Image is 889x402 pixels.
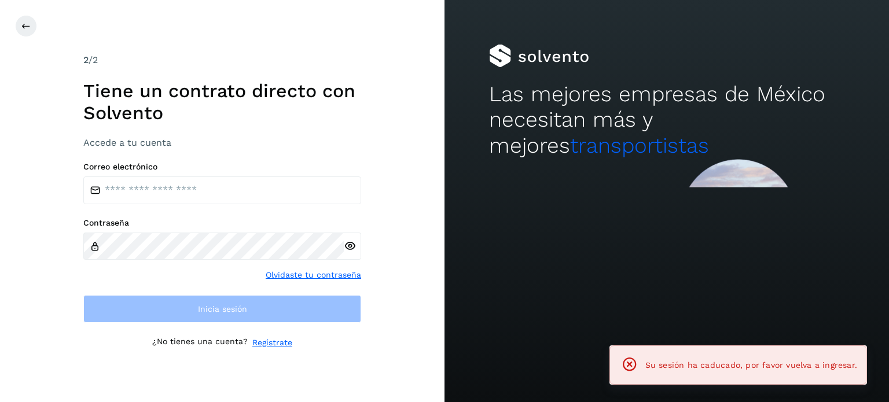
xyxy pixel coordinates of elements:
[83,218,361,228] label: Contraseña
[83,295,361,323] button: Inicia sesión
[83,54,89,65] span: 2
[252,337,292,349] a: Regístrate
[570,133,709,158] span: transportistas
[645,360,857,370] span: Su sesión ha caducado, por favor vuelva a ingresar.
[266,269,361,281] a: Olvidaste tu contraseña
[198,305,247,313] span: Inicia sesión
[489,82,844,158] h2: Las mejores empresas de México necesitan más y mejores
[83,162,361,172] label: Correo electrónico
[152,337,248,349] p: ¿No tienes una cuenta?
[83,80,361,124] h1: Tiene un contrato directo con Solvento
[83,137,361,148] h3: Accede a tu cuenta
[83,53,361,67] div: /2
